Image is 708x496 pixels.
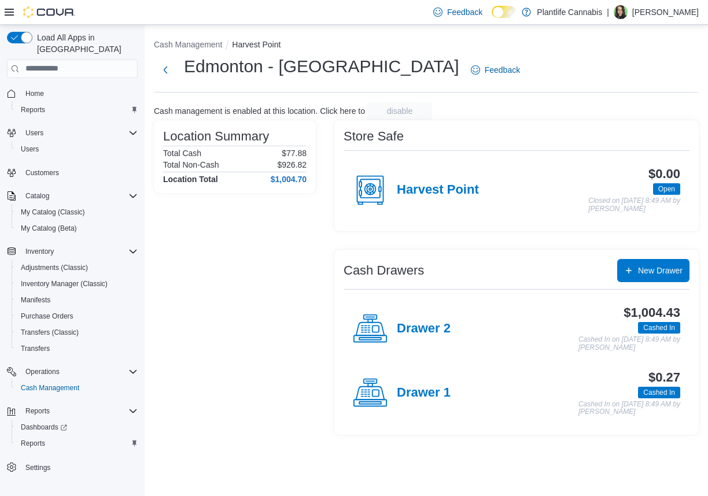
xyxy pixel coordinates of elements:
[21,365,138,379] span: Operations
[21,404,54,418] button: Reports
[154,58,177,82] button: Next
[397,386,451,401] h4: Drawer 1
[643,323,675,333] span: Cashed In
[638,265,683,276] span: New Drawer
[25,168,59,177] span: Customers
[614,5,628,19] div: Jade Staines
[23,6,75,18] img: Cova
[21,189,138,203] span: Catalog
[21,245,138,258] span: Inventory
[21,166,64,180] a: Customers
[658,184,675,194] span: Open
[21,224,77,233] span: My Catalog (Beta)
[16,205,90,219] a: My Catalog (Classic)
[2,164,142,181] button: Customers
[16,309,138,323] span: Purchase Orders
[624,306,680,320] h3: $1,004.43
[648,371,680,384] h3: $0.27
[12,324,142,340] button: Transfers (Classic)
[12,292,142,308] button: Manifests
[21,461,55,475] a: Settings
[21,295,50,305] span: Manifests
[232,40,281,49] button: Harvest Point
[16,420,72,434] a: Dashboards
[16,342,54,356] a: Transfers
[578,401,680,416] p: Cashed In on [DATE] 8:49 AM by [PERSON_NAME]
[282,149,307,158] p: $77.88
[16,261,93,275] a: Adjustments (Classic)
[21,105,45,114] span: Reports
[466,58,525,82] a: Feedback
[12,141,142,157] button: Users
[16,325,138,339] span: Transfers (Classic)
[12,260,142,276] button: Adjustments (Classic)
[16,293,55,307] a: Manifests
[21,460,138,474] span: Settings
[16,436,138,450] span: Reports
[648,167,680,181] h3: $0.00
[21,208,85,217] span: My Catalog (Classic)
[21,365,64,379] button: Operations
[12,380,142,396] button: Cash Management
[21,87,49,101] a: Home
[578,336,680,351] p: Cashed In on [DATE] 8:49 AM by [PERSON_NAME]
[25,247,54,256] span: Inventory
[16,277,112,291] a: Inventory Manager (Classic)
[25,89,44,98] span: Home
[16,309,78,323] a: Purchase Orders
[397,183,479,198] h4: Harvest Point
[25,191,49,201] span: Catalog
[21,189,54,203] button: Catalog
[21,439,45,448] span: Reports
[21,86,138,101] span: Home
[163,149,201,158] h6: Total Cash
[653,183,680,195] span: Open
[16,103,50,117] a: Reports
[607,5,609,19] p: |
[447,6,482,18] span: Feedback
[277,160,307,169] p: $926.82
[21,279,108,288] span: Inventory Manager (Classic)
[344,264,424,277] h3: Cash Drawers
[154,106,365,116] p: Cash management is enabled at this location. Click here to
[16,436,50,450] a: Reports
[21,165,138,180] span: Customers
[16,142,138,156] span: Users
[367,102,432,120] button: disable
[12,340,142,357] button: Transfers
[632,5,699,19] p: [PERSON_NAME]
[12,204,142,220] button: My Catalog (Classic)
[21,126,48,140] button: Users
[163,129,269,143] h3: Location Summary
[16,261,138,275] span: Adjustments (Classic)
[429,1,487,24] a: Feedback
[154,40,222,49] button: Cash Management
[397,321,451,336] h4: Drawer 2
[16,325,83,339] a: Transfers (Classic)
[617,259,689,282] button: New Drawer
[16,342,138,356] span: Transfers
[492,6,516,18] input: Dark Mode
[588,197,680,213] p: Closed on [DATE] 8:49 AM by [PERSON_NAME]
[16,277,138,291] span: Inventory Manager (Classic)
[163,160,219,169] h6: Total Non-Cash
[387,105,412,117] span: disable
[2,85,142,102] button: Home
[2,125,142,141] button: Users
[16,293,138,307] span: Manifests
[21,312,73,321] span: Purchase Orders
[2,243,142,260] button: Inventory
[21,126,138,140] span: Users
[12,419,142,435] a: Dashboards
[271,175,307,184] h4: $1,004.70
[21,344,50,353] span: Transfers
[2,188,142,204] button: Catalog
[2,403,142,419] button: Reports
[21,328,79,337] span: Transfers (Classic)
[16,381,138,395] span: Cash Management
[32,32,138,55] span: Load All Apps in [GEOGRAPHIC_DATA]
[16,205,138,219] span: My Catalog (Classic)
[25,406,50,416] span: Reports
[638,387,680,398] span: Cashed In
